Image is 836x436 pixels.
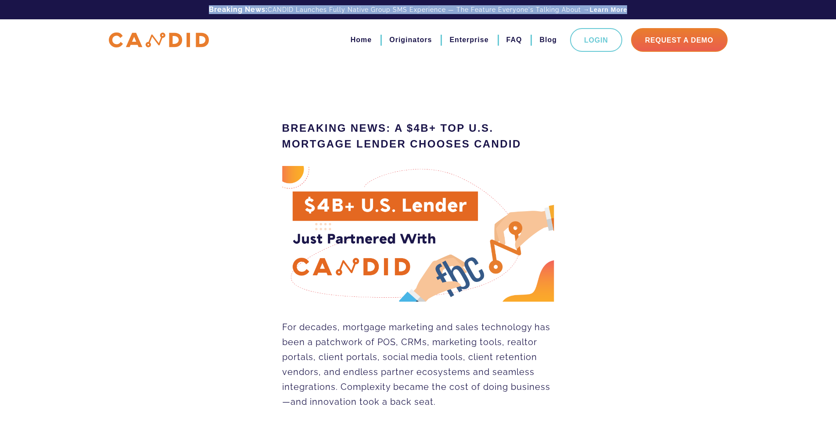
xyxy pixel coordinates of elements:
[109,32,209,48] img: CANDID APP
[539,32,557,47] a: Blog
[351,32,372,47] a: Home
[449,32,488,47] a: Enterprise
[506,32,522,47] a: FAQ
[570,28,622,52] a: Login
[209,5,268,14] b: Breaking News:
[590,5,627,14] a: Learn More
[389,32,432,47] a: Originators
[282,120,554,152] h1: Breaking News: A $4B+ Top U.S. Mortgage Lender Chooses CANDID
[631,28,728,52] a: Request A Demo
